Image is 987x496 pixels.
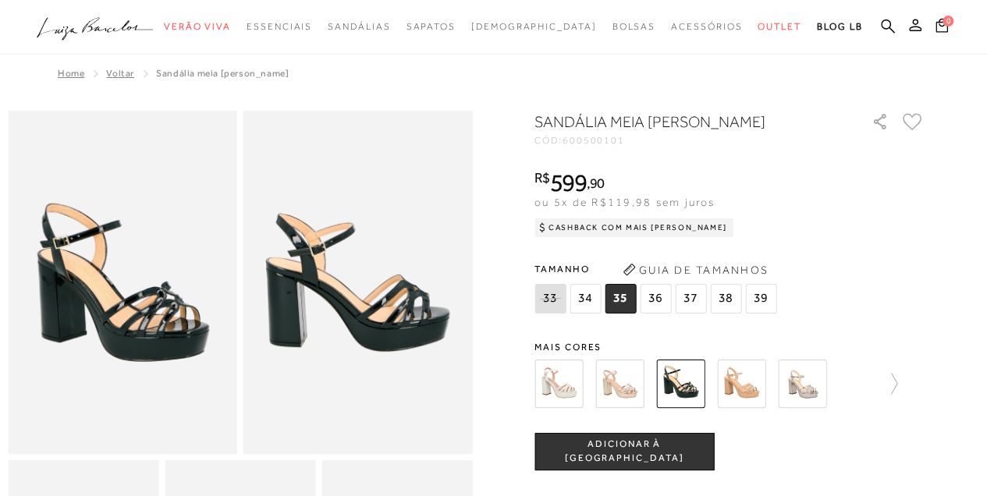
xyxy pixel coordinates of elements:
span: Outlet [758,21,801,32]
a: Home [58,68,84,79]
span: 33 [534,284,566,314]
span: 39 [745,284,776,314]
button: ADICIONAR À [GEOGRAPHIC_DATA] [534,433,714,470]
span: Acessórios [671,21,742,32]
span: 35 [605,284,636,314]
span: Verão Viva [164,21,231,32]
a: categoryNavScreenReaderText [328,12,390,41]
i: R$ [534,171,550,185]
span: ou 5x de R$119,98 sem juros [534,196,715,208]
span: 90 [590,175,605,191]
button: Guia de Tamanhos [617,257,773,282]
img: image [243,111,473,454]
i: , [587,176,605,190]
img: SANDÁLIA MEIA PATA DE SALTO BLOCO ALTO METALIZADO DOURADA [595,360,644,408]
span: ADICIONAR À [GEOGRAPHIC_DATA] [535,438,713,465]
img: SANDÁLIA MEIA PATA PRETA [656,360,705,408]
div: Cashback com Mais [PERSON_NAME] [534,218,733,237]
a: categoryNavScreenReaderText [612,12,655,41]
span: Essenciais [247,21,312,32]
a: Voltar [106,68,134,79]
span: 36 [640,284,671,314]
div: CÓD: [534,136,847,145]
span: 34 [570,284,601,314]
span: 600500101 [563,135,625,146]
a: categoryNavScreenReaderText [671,12,742,41]
span: Sapatos [406,21,455,32]
img: SANDÁLIA MEIA PATA SALTO ALTO CHUMBO [778,360,826,408]
h1: SANDÁLIA MEIA [PERSON_NAME] [534,111,827,133]
span: 37 [675,284,706,314]
a: categoryNavScreenReaderText [247,12,312,41]
span: [DEMOGRAPHIC_DATA] [471,21,597,32]
img: image [8,111,237,454]
span: 599 [550,168,587,197]
span: 0 [943,16,953,27]
span: Sandálias [328,21,390,32]
a: categoryNavScreenReaderText [758,12,801,41]
span: Bolsas [612,21,655,32]
a: categoryNavScreenReaderText [164,12,231,41]
span: 38 [710,284,741,314]
img: SANDÁLIA MEIA PATA ROUGE [717,360,765,408]
a: noSubCategoriesText [471,12,597,41]
span: Tamanho [534,257,780,281]
a: categoryNavScreenReaderText [406,12,455,41]
span: Mais cores [534,342,925,352]
a: BLOG LB [817,12,862,41]
button: 0 [931,17,953,38]
img: SANDÁLIA MEIA PATA DE SALTO BLOCO ALTO EM COURO OFF WHITE [534,360,583,408]
span: SANDÁLIA MEIA [PERSON_NAME] [156,68,289,79]
span: BLOG LB [817,21,862,32]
